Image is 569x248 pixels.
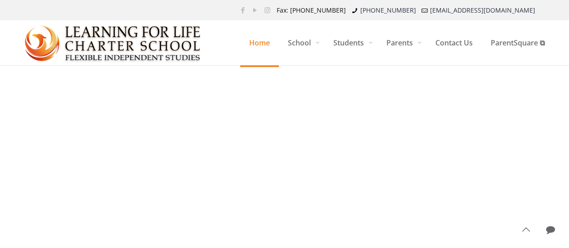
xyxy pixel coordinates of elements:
a: School [279,20,324,65]
a: Facebook icon [238,5,248,14]
a: Parents [377,20,426,65]
span: Parents [377,29,426,56]
a: [PHONE_NUMBER] [360,6,416,14]
span: Home [240,29,279,56]
i: mail [421,6,430,14]
a: Students [324,20,377,65]
span: Students [324,29,377,56]
a: Learning for Life Charter School [25,20,202,65]
a: Home [240,20,279,65]
a: Contact Us [426,20,482,65]
span: Contact Us [426,29,482,56]
a: ParentSquare ⧉ [482,20,554,65]
span: School [279,29,324,56]
a: Back to top icon [516,220,535,239]
img: Home [25,21,202,66]
i: phone [350,6,359,14]
a: Instagram icon [263,5,272,14]
a: YouTube icon [251,5,260,14]
span: ParentSquare ⧉ [482,29,554,56]
a: [EMAIL_ADDRESS][DOMAIN_NAME] [430,6,535,14]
